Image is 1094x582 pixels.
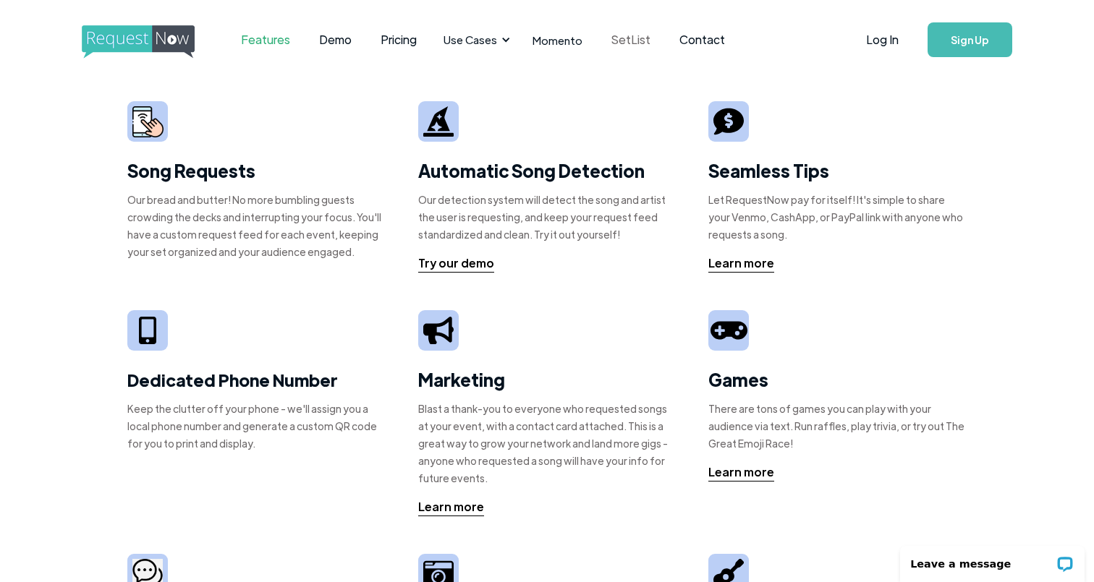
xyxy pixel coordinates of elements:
div: Blast a thank-you to everyone who requested songs at your event, with a contact card attached. Th... [418,400,677,487]
div: Our detection system will detect the song and artist the user is requesting, and keep your reques... [418,191,677,243]
strong: Song Requests [127,159,255,181]
a: Learn more [418,498,484,516]
strong: Seamless Tips [708,159,829,181]
img: tip sign [713,106,744,137]
strong: Dedicated Phone Number [127,368,338,391]
a: Demo [305,17,366,62]
a: Sign Up [928,22,1012,57]
strong: Automatic Song Detection [418,159,645,181]
img: iphone [139,317,156,345]
a: home [82,25,190,54]
div: Let RequestNow pay for itself! It's simple to share your Venmo, CashApp, or PayPal link with anyo... [708,191,967,243]
div: Our bread and butter! No more bumbling guests crowding the decks and interrupting your focus. You... [127,191,386,260]
a: SetList [597,17,665,62]
img: requestnow logo [82,25,221,59]
a: Contact [665,17,739,62]
div: There are tons of games you can play with your audience via text. Run raffles, play trivia, or tr... [708,400,967,452]
strong: Games [708,368,768,390]
div: Learn more [708,254,774,272]
div: Keep the clutter off your phone - we'll assign you a local phone number and generate a custom QR ... [127,400,386,452]
img: smarphone [132,106,164,137]
img: video game [711,316,747,345]
div: Use Cases [444,32,497,48]
a: Learn more [708,463,774,482]
img: wizard hat [423,106,454,137]
iframe: LiveChat chat widget [891,536,1094,582]
div: Try our demo [418,254,494,272]
div: Use Cases [435,17,514,62]
img: megaphone [423,317,454,343]
div: Learn more [708,463,774,481]
a: Pricing [366,17,431,62]
a: Try our demo [418,254,494,273]
a: Learn more [708,254,774,273]
a: Features [226,17,305,62]
strong: Marketing [418,368,505,390]
a: Log In [852,14,913,65]
a: Momento [518,19,597,61]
